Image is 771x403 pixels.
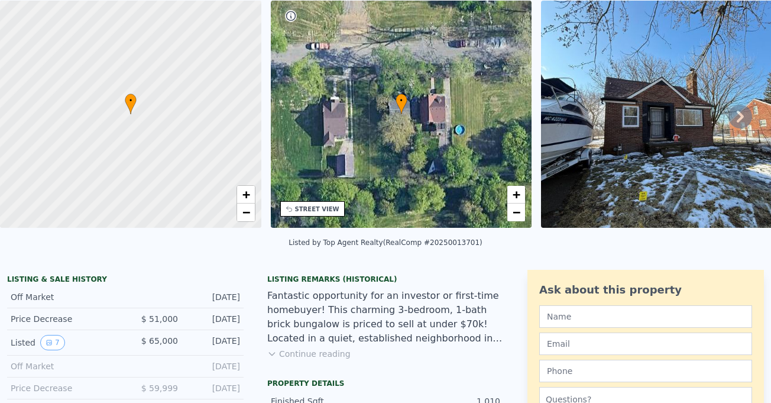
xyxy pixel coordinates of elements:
div: Ask about this property [539,282,752,298]
div: • [396,94,407,114]
div: Listed [11,335,116,350]
div: LISTING & SALE HISTORY [7,275,244,286]
span: + [513,187,520,202]
span: − [513,205,520,220]
div: [DATE] [187,291,240,303]
div: Listed by Top Agent Realty (RealComp #20250013701) [289,238,482,247]
a: Zoom out [237,204,255,221]
span: $ 59,999 [141,383,178,393]
input: Name [539,305,752,328]
button: View historical data [40,335,65,350]
span: − [242,205,250,220]
a: Zoom in [507,186,525,204]
div: Listing Remarks (Historical) [267,275,504,284]
a: Zoom in [237,186,255,204]
span: + [242,187,250,202]
span: • [125,95,137,106]
span: • [396,95,407,106]
div: Fantastic opportunity for an investor or first-time homebuyer! This charming 3-bedroom, 1-bath br... [267,289,504,346]
input: Phone [539,360,752,382]
div: [DATE] [187,313,240,325]
div: [DATE] [187,382,240,394]
div: • [125,94,137,114]
div: Price Decrease [11,313,116,325]
div: [DATE] [187,360,240,372]
div: [DATE] [187,335,240,350]
div: Off Market [11,360,116,372]
span: $ 65,000 [141,336,178,346]
a: Zoom out [507,204,525,221]
span: $ 51,000 [141,314,178,324]
div: Price Decrease [11,382,116,394]
input: Email [539,333,752,355]
button: Continue reading [267,348,351,360]
div: STREET VIEW [295,205,339,214]
div: Property details [267,379,504,388]
div: Off Market [11,291,116,303]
